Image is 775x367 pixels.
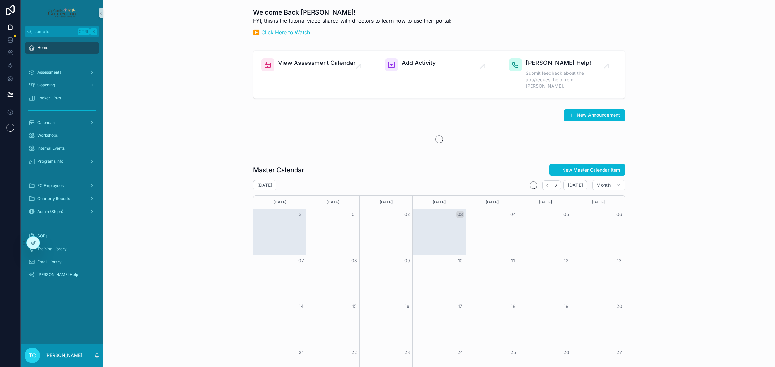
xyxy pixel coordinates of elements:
div: [DATE] [573,196,624,209]
button: 02 [403,211,411,218]
div: [DATE] [467,196,518,209]
a: [PERSON_NAME] Help!Submit feedback about the app/request help from [PERSON_NAME]. [501,51,625,98]
a: Internal Events [25,143,99,154]
span: [DATE] [568,182,583,188]
button: 05 [563,211,570,218]
span: Internal Events [37,146,65,151]
button: Jump to...CtrlK [25,26,99,37]
button: 18 [509,303,517,310]
a: Workshops [25,130,99,141]
span: Month [596,182,611,188]
button: 03 [456,211,464,218]
a: Add Activity [377,51,501,98]
button: 13 [615,257,623,264]
span: Workshops [37,133,58,138]
a: [PERSON_NAME] Help [25,269,99,281]
div: [DATE] [520,196,571,209]
a: FC Employees [25,180,99,192]
a: Assessments [25,66,99,78]
button: 04 [509,211,517,218]
button: 31 [297,211,305,218]
button: 07 [297,257,305,264]
span: Looker Links [37,95,61,101]
span: SOPs [37,233,47,239]
span: Training Library [37,246,67,252]
a: Programs Info [25,155,99,167]
span: Jump to... [35,29,76,34]
button: 27 [615,349,623,356]
span: Admin (Steph) [37,209,63,214]
span: Ctrl [78,28,90,35]
button: 20 [615,303,623,310]
button: 24 [456,349,464,356]
span: Add Activity [402,58,436,67]
button: 25 [509,349,517,356]
div: [DATE] [414,196,464,209]
button: 23 [403,349,411,356]
a: ▶️ Click Here to Watch [253,29,310,35]
button: 12 [563,257,570,264]
span: View Assessment Calendar [278,58,356,67]
span: Email Library [37,259,62,264]
div: scrollable content [21,37,103,289]
button: 21 [297,349,305,356]
span: [PERSON_NAME] Help [37,272,78,277]
span: Assessments [37,70,61,75]
p: [PERSON_NAME] [45,352,82,359]
a: Looker Links [25,92,99,104]
button: 19 [563,303,570,310]
span: K [91,29,96,34]
button: 14 [297,303,305,310]
span: Submit feedback about the app/request help from [PERSON_NAME]. [526,70,606,89]
h1: Welcome Back [PERSON_NAME]! [253,8,452,17]
button: Back [542,180,552,190]
button: 01 [350,211,358,218]
span: FC Employees [37,183,64,188]
button: 26 [563,349,570,356]
button: 11 [509,257,517,264]
span: Home [37,45,48,50]
button: 22 [350,349,358,356]
button: Month [592,180,625,190]
a: View Assessment Calendar [253,51,377,98]
p: FYI, this is the tutorial video shared with directors to learn how to use their portal: [253,17,452,25]
div: [DATE] [307,196,358,209]
button: Next [552,180,561,190]
button: New Master Calendar Item [549,164,625,176]
a: Training Library [25,243,99,255]
span: Programs Info [37,159,63,164]
h1: Master Calendar [253,165,304,174]
img: App logo [47,8,76,18]
button: 09 [403,257,411,264]
a: Admin (Steph) [25,206,99,217]
button: 15 [350,303,358,310]
span: Quarterly Reports [37,196,70,201]
a: SOPs [25,230,99,242]
span: TC [29,352,36,359]
button: 08 [350,257,358,264]
div: [DATE] [254,196,305,209]
button: 16 [403,303,411,310]
a: Email Library [25,256,99,268]
button: New Announcement [564,109,625,121]
a: Quarterly Reports [25,193,99,204]
span: Coaching [37,83,55,88]
a: Coaching [25,79,99,91]
button: 06 [615,211,623,218]
h2: [DATE] [257,182,272,188]
button: 10 [456,257,464,264]
a: Calendars [25,117,99,128]
button: [DATE] [563,180,587,190]
span: Calendars [37,120,56,125]
button: 17 [456,303,464,310]
span: [PERSON_NAME] Help! [526,58,606,67]
a: Home [25,42,99,54]
div: [DATE] [361,196,411,209]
